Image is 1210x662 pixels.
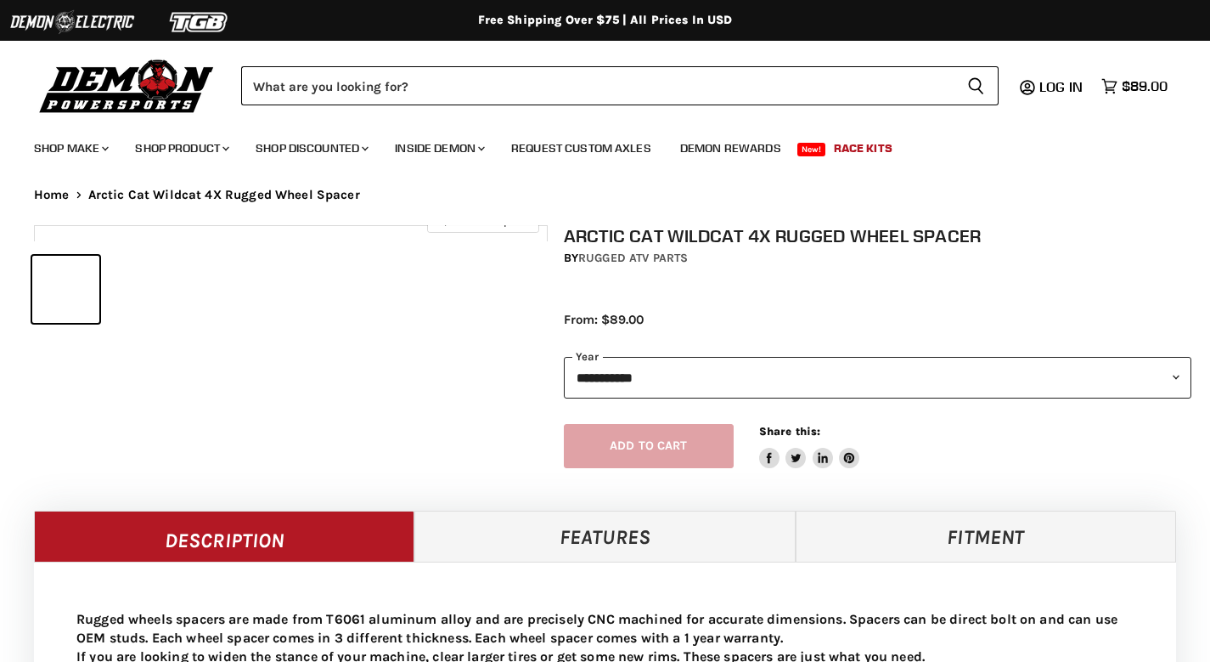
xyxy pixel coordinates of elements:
[436,214,530,227] span: Click to expand
[241,66,999,105] form: Product
[564,225,1192,246] h1: Arctic Cat Wildcat 4X Rugged Wheel Spacer
[954,66,999,105] button: Search
[8,6,136,38] img: Demon Electric Logo 2
[382,131,495,166] a: Inside Demon
[1032,79,1093,94] a: Log in
[759,425,820,438] span: Share this:
[34,511,414,562] a: Description
[88,188,360,202] span: Arctic Cat Wildcat 4X Rugged Wheel Spacer
[243,131,379,166] a: Shop Discounted
[498,131,664,166] a: Request Custom Axles
[1122,78,1168,94] span: $89.00
[21,131,119,166] a: Shop Make
[578,251,688,265] a: Rugged ATV Parts
[564,312,644,327] span: From: $89.00
[122,131,239,166] a: Shop Product
[564,249,1192,268] div: by
[667,131,794,166] a: Demon Rewards
[32,256,99,323] button: Arctic Cat Wildcat 4X Rugged Wheel Spacer thumbnail
[1039,78,1083,95] span: Log in
[821,131,905,166] a: Race Kits
[241,66,954,105] input: Search
[34,55,220,116] img: Demon Powersports
[414,511,795,562] a: Features
[796,511,1176,562] a: Fitment
[21,124,1163,166] ul: Main menu
[797,143,826,156] span: New!
[34,188,70,202] a: Home
[564,357,1192,399] select: year
[759,424,860,469] aside: Share this:
[136,6,263,38] img: TGB Logo 2
[1093,74,1176,99] a: $89.00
